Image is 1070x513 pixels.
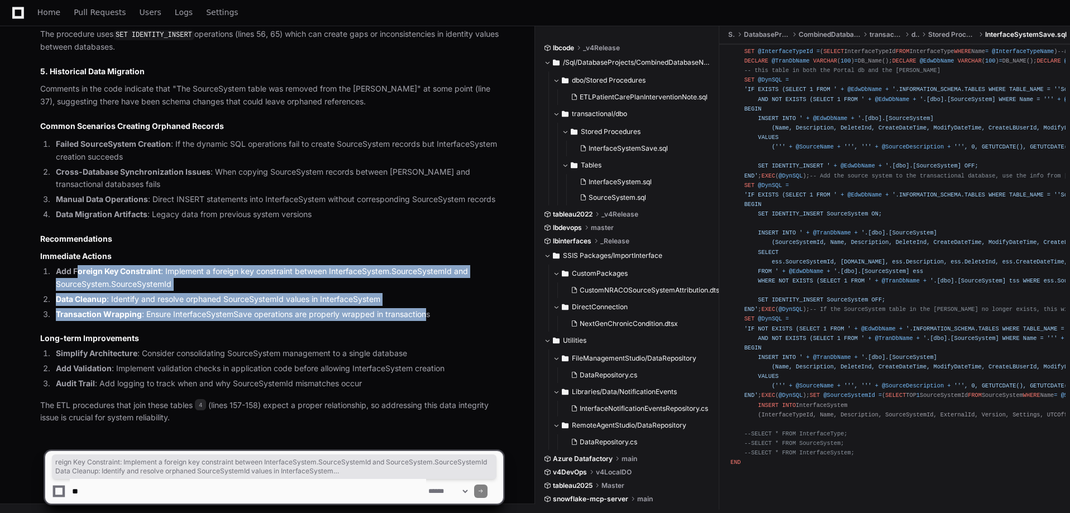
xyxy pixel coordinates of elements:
span: + [789,382,792,389]
svg: Directory [571,159,577,172]
span: InterfaceSystem.sql [589,178,652,186]
span: + [913,96,916,103]
span: + [885,191,889,198]
span: lbcode [553,44,574,52]
span: RemoteAgentStudio/DataRepository [572,421,686,430]
span: @EdwDbName [813,115,848,122]
span: DirectConnection [572,303,628,311]
span: '.[dbo].[SourceSystem] ess WHERE NOT EXISTS (SELECT 1 FROM ' [730,268,923,284]
span: _Release [600,237,629,246]
span: SET [744,315,754,322]
span: + [806,354,810,361]
span: = [854,57,858,64]
span: Libraries/Data/NotificationEvents [572,387,677,396]
span: + [789,143,792,150]
span: dbo/Stored Procedures [572,76,646,85]
span: WHERE [1023,392,1040,399]
span: + [875,382,878,389]
code: SET IDENTITY_INSERT [113,30,194,40]
button: Stored Procedures [562,123,714,141]
strong: Data Cleanup [56,294,107,304]
span: @DynSQL [758,76,782,83]
span: FileManagementStudio/DataRepository [572,354,696,363]
h3: Long-term Improvements [40,333,503,344]
button: transactional/dbo [553,105,714,123]
svg: Directory [562,385,569,399]
span: = [985,48,988,55]
span: = [816,48,820,55]
svg: Directory [553,249,560,262]
span: + [916,335,920,342]
span: Logs [175,9,193,16]
span: + [851,115,854,122]
strong: Data Migration Artifacts [56,209,147,219]
span: SELECT [823,48,844,55]
button: Tables [562,156,714,174]
span: INSERT INTO [758,402,796,409]
span: @TranDbName [772,57,810,64]
span: + [834,162,837,169]
span: + [854,354,858,361]
span: + [854,229,858,236]
span: ''', ''' [844,143,871,150]
span: _v4Release [583,44,620,52]
button: ETLPatientCarePlanInterventionNote.sql [566,89,708,105]
span: 100 [985,57,995,64]
span: @SourceSystemId [823,392,875,399]
li: : Implement validation checks in application code before allowing InterfaceSystem creation [52,362,503,375]
h3: 5. Historical Data Migration [40,66,503,77]
span: '.[dbo].[SourceSystem] WHERE Name = ''' [920,96,1054,103]
strong: Manual Data Operations [56,194,148,204]
li: : Legacy data from previous system versions [52,208,503,221]
span: DataRepository.cs [580,371,637,380]
svg: Directory [571,125,577,138]
li: : Consider consolidating SourceSystem management to a single database [52,347,503,360]
span: + [837,143,840,150]
button: dbo/Stored Procedures [553,71,714,89]
span: + [1057,96,1061,103]
span: -- this table in both the Portal db and the [PERSON_NAME] [744,67,940,74]
strong: Failed SourceSystem Creation [56,139,171,148]
span: + [878,162,882,169]
span: @DynSQL [778,392,802,399]
h3: Immediate Actions [40,251,503,262]
span: reign Key Constraint: Implement a foreign key constraint between InterfaceSystem.SourceSystemId a... [55,458,493,476]
span: Stored Procedures [581,127,641,136]
span: 100 [840,57,851,64]
span: FROM [896,48,910,55]
button: RemoteAgentStudio/DataRepository [553,416,715,434]
span: Pull Requests [74,9,126,16]
span: @SourceDescription [882,143,944,150]
p: The procedure uses operations (lines 56, 65) which can create gaps or inconsistencies in identity... [40,28,503,54]
span: + [806,115,810,122]
span: EXEC [761,392,775,399]
span: Home [37,9,60,16]
span: + [875,277,878,284]
span: @DynSQL [758,182,782,189]
span: @EdwDbName [840,162,875,169]
span: @TranDbName [813,229,851,236]
button: CustomPackages [553,265,720,282]
span: SET [744,182,754,189]
span: Utilities [563,336,586,345]
span: + [840,86,844,93]
strong: Simplify Architecture [56,348,137,358]
span: + [885,86,889,93]
span: = [999,57,1002,64]
span: CustomNRACOSourceSystemAttribution.dtsx [580,286,723,295]
span: /Sql/DatabaseProjects/CombinedDatabaseNew [563,58,711,67]
span: '.[dbo].[SourceSystem] WHERE Name = ''' [923,335,1057,342]
span: ETLPatientCarePlanInterventionNote.sql [580,93,708,102]
strong: Add Validation [56,363,112,373]
button: Libraries/Data/NotificationEvents [553,383,715,401]
span: + [923,277,926,284]
button: InterfaceNotificationEventsRepository.cs [566,401,708,416]
svg: Directory [562,107,569,121]
span: FROM [968,392,982,399]
span: + [868,335,871,342]
span: @EdwDbName [920,57,954,64]
span: = [786,76,789,83]
span: '.[dbo].[SourceSystem] OFF; END' [730,162,978,179]
span: NextGenChronicCondition.dtsx [580,319,678,328]
span: = [786,182,789,189]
